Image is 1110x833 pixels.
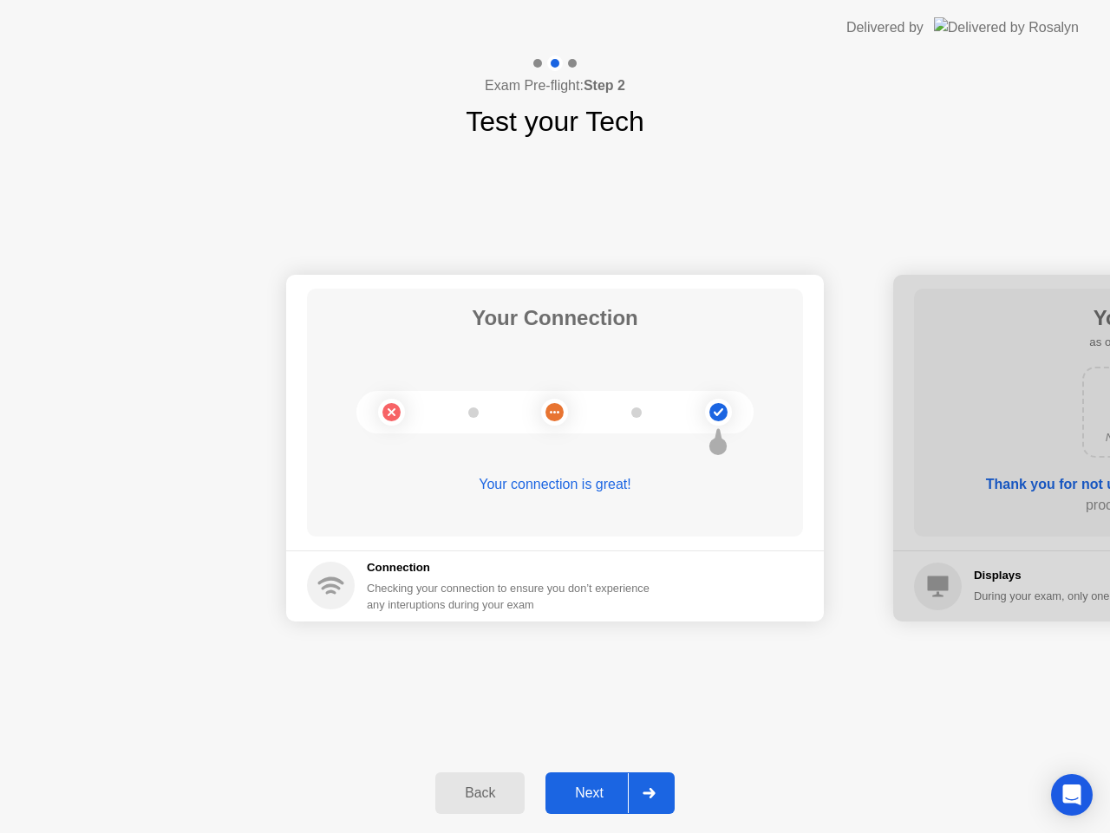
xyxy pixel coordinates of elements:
[551,785,628,801] div: Next
[584,78,625,93] b: Step 2
[435,772,525,814] button: Back
[367,580,660,613] div: Checking your connection to ensure you don’t experience any interuptions during your exam
[441,785,519,801] div: Back
[545,772,675,814] button: Next
[485,75,625,96] h4: Exam Pre-flight:
[367,559,660,576] h5: Connection
[846,17,924,38] div: Delivered by
[1051,774,1093,816] div: Open Intercom Messenger
[472,303,638,334] h1: Your Connection
[466,101,644,142] h1: Test your Tech
[934,17,1079,37] img: Delivered by Rosalyn
[307,474,803,495] div: Your connection is great!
